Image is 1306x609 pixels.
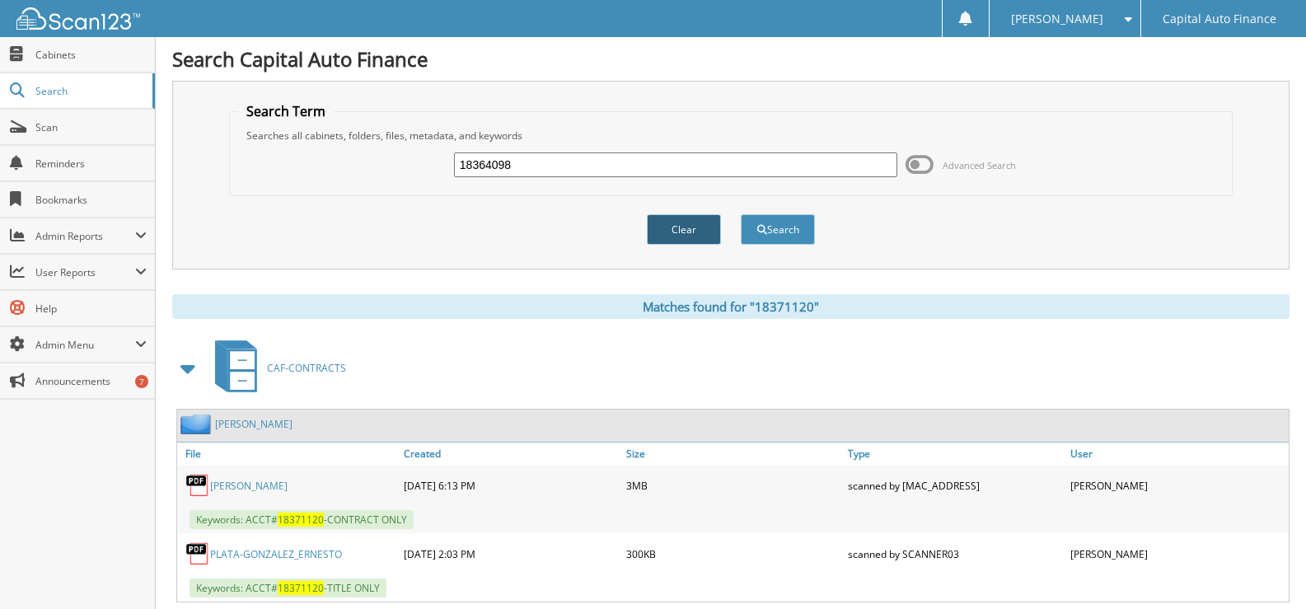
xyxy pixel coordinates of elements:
[135,375,148,388] div: 7
[190,510,414,529] span: Keywords: ACCT# -CONTRACT ONLY
[1163,14,1276,24] span: Capital Auto Finance
[622,537,845,570] div: 300KB
[267,361,346,375] span: CAF-CONTRACTS
[238,129,1224,143] div: Searches all cabinets, folders, files, metadata, and keywords
[35,229,135,243] span: Admin Reports
[1066,469,1289,502] div: [PERSON_NAME]
[35,338,135,352] span: Admin Menu
[35,120,147,134] span: Scan
[172,294,1290,319] div: Matches found for "18371120"
[400,443,622,465] a: Created
[647,214,721,245] button: Clear
[215,417,293,431] a: [PERSON_NAME]
[35,374,147,388] span: Announcements
[844,537,1066,570] div: scanned by SCANNER03
[622,469,845,502] div: 3MB
[844,469,1066,502] div: scanned by [MAC_ADDRESS]
[278,581,324,595] span: 18371120
[177,443,400,465] a: File
[35,84,144,98] span: Search
[35,265,135,279] span: User Reports
[238,102,334,120] legend: Search Term
[185,541,210,566] img: PDF.png
[205,335,346,401] a: CAF-CONTRACTS
[844,443,1066,465] a: Type
[943,159,1016,171] span: Advanced Search
[172,45,1290,73] h1: Search Capital Auto Finance
[400,537,622,570] div: [DATE] 2:03 PM
[210,479,288,493] a: [PERSON_NAME]
[35,193,147,207] span: Bookmarks
[1066,443,1289,465] a: User
[190,579,386,597] span: Keywords: ACCT# -TITLE ONLY
[1066,537,1289,570] div: [PERSON_NAME]
[1011,14,1103,24] span: [PERSON_NAME]
[622,443,845,465] a: Size
[35,302,147,316] span: Help
[185,473,210,498] img: PDF.png
[210,547,342,561] a: PLATA-GONZALEZ_ERNESTO
[35,157,147,171] span: Reminders
[180,414,215,434] img: folder2.png
[741,214,815,245] button: Search
[35,48,147,62] span: Cabinets
[278,513,324,527] span: 18371120
[400,469,622,502] div: [DATE] 6:13 PM
[16,7,140,30] img: scan123-logo-white.svg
